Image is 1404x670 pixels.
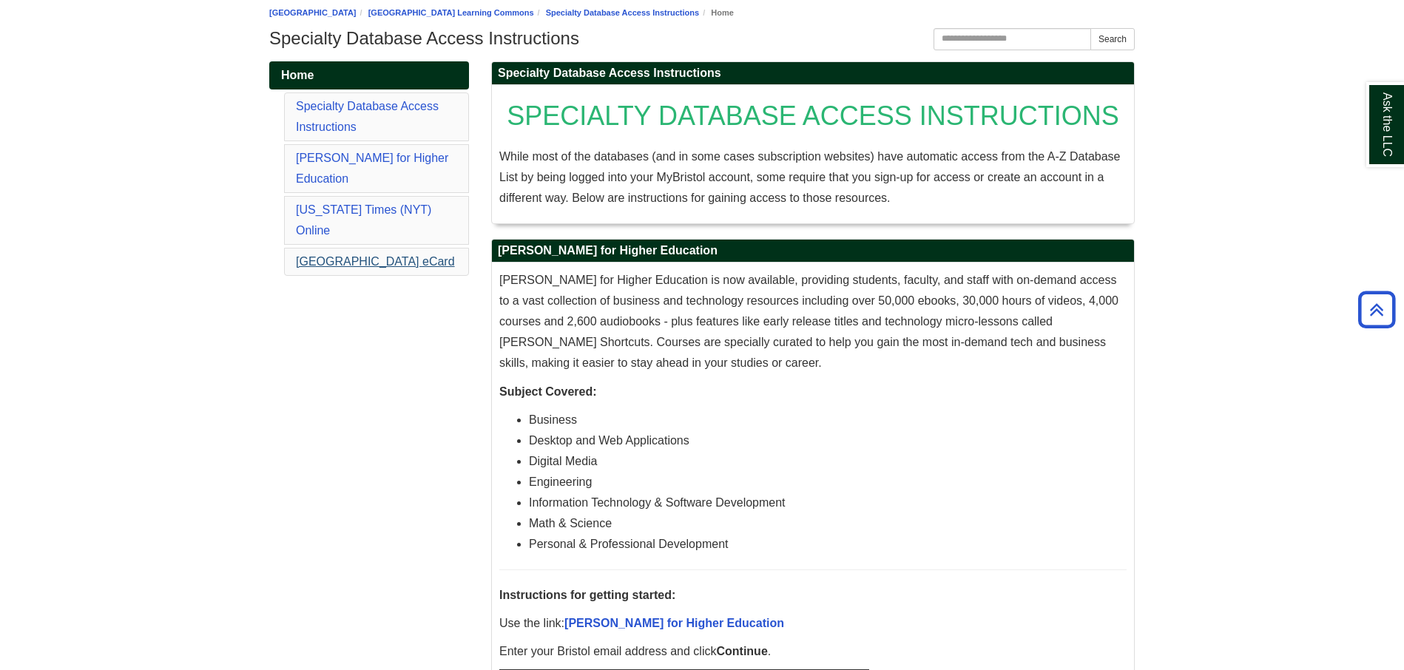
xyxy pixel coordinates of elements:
[281,69,314,81] span: Home
[492,62,1134,85] h2: Specialty Database Access Instructions
[699,6,734,20] li: Home
[296,203,431,237] a: [US_STATE] Times (NYT) Online
[546,8,699,17] a: Specialty Database Access Instructions
[529,534,1127,555] li: Personal & Professional Development
[507,101,1119,131] span: SPECIALTY DATABASE ACCESS INSTRUCTIONS
[269,28,1135,49] h1: Specialty Database Access Instructions
[269,6,1135,20] nav: breadcrumb
[529,410,1127,430] li: Business
[499,641,1127,662] p: Enter your Bristol email address and click .
[296,152,448,185] a: [PERSON_NAME] for Higher Education
[499,613,1127,634] p: Use the link:
[716,645,767,657] strong: Continue
[296,255,455,268] a: [GEOGRAPHIC_DATA] eCard
[529,472,1127,493] li: Engineering
[529,451,1127,472] li: Digital Media
[269,61,469,279] div: Guide Pages
[499,385,597,398] strong: Subject Covered:
[529,513,1127,534] li: Math & Science
[564,617,784,629] a: [PERSON_NAME] for Higher Education
[499,146,1127,209] p: While most of the databases (and in some cases subscription websites) have automatic access from ...
[529,493,1127,513] li: Information Technology & Software Development
[529,430,1127,451] li: Desktop and Web Applications
[499,589,675,601] strong: Instructions for getting started:
[269,61,469,89] a: Home
[1353,300,1400,319] a: Back to Top
[499,270,1127,373] p: [PERSON_NAME] for Higher Education is now available, providing students, faculty, and staff with ...
[296,100,439,133] a: Specialty Database Access Instructions
[269,8,357,17] a: [GEOGRAPHIC_DATA]
[492,240,1134,263] h2: [PERSON_NAME] for Higher Education
[368,8,534,17] a: [GEOGRAPHIC_DATA] Learning Commons
[1090,28,1135,50] button: Search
